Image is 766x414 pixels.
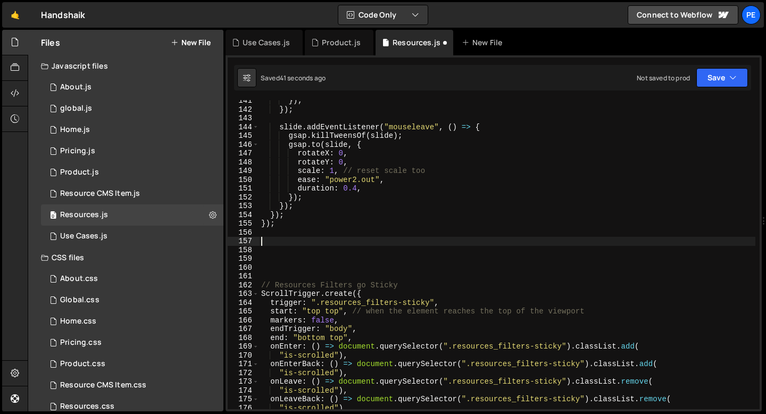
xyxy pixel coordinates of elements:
[228,254,259,263] div: 159
[228,289,259,299] div: 163
[60,189,140,198] div: Resource CMS Item.js
[228,281,259,290] div: 162
[228,351,259,360] div: 170
[41,119,223,140] div: 16572/45051.js
[28,247,223,268] div: CSS files
[41,140,223,162] div: 16572/45430.js
[60,295,99,305] div: Global.css
[60,210,108,220] div: Resources.js
[60,104,92,113] div: global.js
[228,377,259,386] div: 173
[228,395,259,404] div: 175
[60,231,107,241] div: Use Cases.js
[228,114,259,123] div: 143
[228,342,259,351] div: 169
[41,375,223,396] div: 16572/46626.css
[60,125,90,135] div: Home.js
[628,5,738,24] a: Connect to Webflow
[228,386,259,395] div: 174
[228,219,259,228] div: 155
[41,162,223,183] div: 16572/45211.js
[60,274,98,284] div: About.css
[228,334,259,343] div: 168
[60,168,99,177] div: Product.js
[228,184,259,193] div: 151
[742,5,761,24] a: Pe
[228,228,259,237] div: 156
[243,37,290,48] div: Use Cases.js
[228,105,259,114] div: 142
[228,316,259,325] div: 166
[280,73,326,82] div: 41 seconds ago
[393,37,440,48] div: Resources.js
[228,123,259,132] div: 144
[41,204,223,226] div: 16572/46394.js
[228,404,259,413] div: 176
[171,38,211,47] button: New File
[228,272,259,281] div: 161
[60,82,91,92] div: About.js
[228,158,259,167] div: 148
[228,369,259,378] div: 172
[637,73,690,82] div: Not saved to prod
[228,167,259,176] div: 149
[41,268,223,289] div: 16572/45487.css
[261,73,326,82] div: Saved
[228,202,259,211] div: 153
[228,237,259,246] div: 157
[41,226,223,247] div: 16572/45332.js
[338,5,428,24] button: Code Only
[41,9,85,21] div: Handshaik
[60,317,96,326] div: Home.css
[60,402,114,411] div: Resources.css
[322,37,361,48] div: Product.js
[228,140,259,150] div: 146
[60,359,105,369] div: Product.css
[228,307,259,316] div: 165
[41,311,223,332] div: 16572/45056.css
[228,325,259,334] div: 167
[41,289,223,311] div: 16572/45138.css
[696,68,748,87] button: Save
[228,263,259,272] div: 160
[41,77,223,98] div: 16572/45486.js
[50,212,56,220] span: 0
[60,338,102,347] div: Pricing.css
[228,211,259,220] div: 154
[2,2,28,28] a: 🤙
[41,183,223,204] div: 16572/46625.js
[41,37,60,48] h2: Files
[462,37,506,48] div: New File
[41,98,223,119] div: 16572/45061.js
[41,332,223,353] div: 16572/45431.css
[228,246,259,255] div: 158
[228,149,259,158] div: 147
[28,55,223,77] div: Javascript files
[228,193,259,202] div: 152
[41,353,223,375] div: 16572/45330.css
[60,380,146,390] div: Resource CMS Item.css
[60,146,95,156] div: Pricing.js
[228,131,259,140] div: 145
[228,96,259,105] div: 141
[228,176,259,185] div: 150
[228,299,259,308] div: 164
[228,360,259,369] div: 171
